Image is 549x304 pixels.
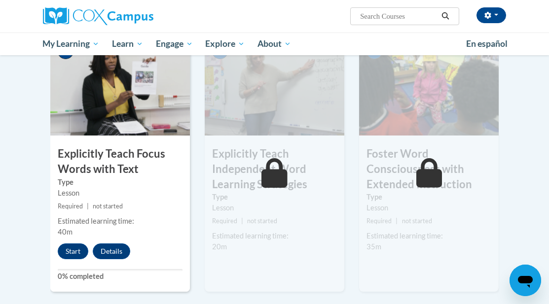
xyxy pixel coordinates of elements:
[366,242,381,251] span: 35m
[43,7,187,25] a: Cox Campus
[251,33,297,55] a: About
[58,203,83,210] span: Required
[199,33,251,55] a: Explore
[106,33,149,55] a: Learn
[205,37,344,135] img: Course Image
[42,38,99,50] span: My Learning
[476,7,506,23] button: Account Settings
[93,203,123,210] span: not started
[58,228,73,236] span: 40m
[366,192,491,203] label: Type
[58,243,88,259] button: Start
[58,188,183,199] div: Lesson
[510,265,541,296] iframe: Button to launch messaging window
[43,7,153,25] img: Cox Campus
[212,217,237,225] span: Required
[50,146,190,177] h3: Explicitly Teach Focus Words with Text
[366,231,491,241] div: Estimated learning time:
[359,10,438,22] input: Search Courses
[212,192,337,203] label: Type
[241,217,243,225] span: |
[359,146,499,192] h3: Foster Word Consciousness with Extended Instruction
[212,242,227,251] span: 20m
[93,243,130,259] button: Details
[58,216,183,227] div: Estimated learning time:
[247,217,277,225] span: not started
[156,38,193,50] span: Engage
[257,38,291,50] span: About
[58,271,183,282] label: 0% completed
[466,38,508,49] span: En español
[205,38,245,50] span: Explore
[438,10,453,22] button: Search
[460,34,514,54] a: En español
[149,33,199,55] a: Engage
[396,217,398,225] span: |
[112,38,143,50] span: Learn
[205,146,344,192] h3: Explicitly Teach Independent Word Learning Strategies
[87,203,89,210] span: |
[58,177,183,188] label: Type
[402,217,432,225] span: not started
[212,203,337,213] div: Lesson
[366,203,491,213] div: Lesson
[359,37,499,135] img: Course Image
[37,33,106,55] a: My Learning
[366,217,392,225] span: Required
[36,33,514,55] div: Main menu
[212,231,337,241] div: Estimated learning time:
[50,37,190,135] img: Course Image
